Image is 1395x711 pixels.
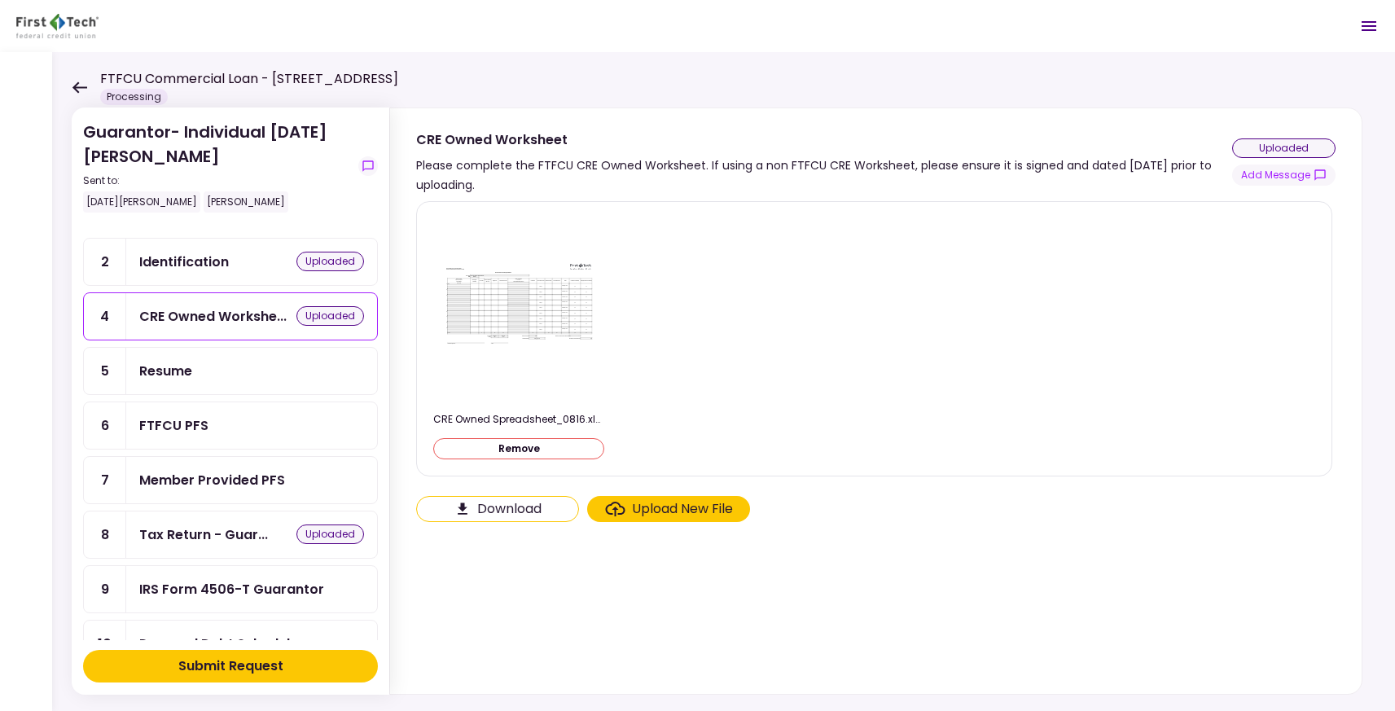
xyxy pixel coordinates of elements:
[83,402,378,450] a: 6FTFCU PFS
[358,156,378,176] button: show-messages
[1232,138,1336,158] div: uploaded
[296,306,364,326] div: uploaded
[84,293,126,340] div: 4
[389,108,1362,695] div: CRE Owned WorksheetPlease complete the FTFCU CRE Owned Worksheet. If using a non FTFCU CRE Worksh...
[1232,165,1336,186] button: show-messages
[632,499,733,519] div: Upload New File
[83,292,378,340] a: 4CRE Owned Worksheetuploaded
[84,566,126,612] div: 9
[416,496,579,522] button: Click here to download the document
[83,120,352,213] div: Guarantor- Individual [DATE] [PERSON_NAME]
[139,470,285,490] div: Member Provided PFS
[83,238,378,286] a: 2Identificationuploaded
[139,415,208,436] div: FTFCU PFS
[139,252,229,272] div: Identification
[84,457,126,503] div: 7
[83,173,352,188] div: Sent to:
[83,191,200,213] div: [DATE][PERSON_NAME]
[1349,7,1388,46] button: Open menu
[204,191,288,213] div: [PERSON_NAME]
[139,579,324,599] div: IRS Form 4506-T Guarantor
[84,348,126,394] div: 5
[100,89,168,105] div: Processing
[296,524,364,544] div: uploaded
[139,524,268,545] div: Tax Return - Guarantor
[139,634,298,654] div: Personal Debt Schedule
[416,156,1232,195] div: Please complete the FTFCU CRE Owned Worksheet. If using a non FTFCU CRE Worksheet, please ensure ...
[433,412,604,427] div: CRE Owned Spreadsheet_0816.xlsm.pdf
[139,306,287,327] div: CRE Owned Worksheet
[416,129,1232,150] div: CRE Owned Worksheet
[83,565,378,613] a: 9IRS Form 4506-T Guarantor
[83,456,378,504] a: 7Member Provided PFS
[100,69,398,89] h1: FTFCU Commercial Loan - [STREET_ADDRESS]
[84,621,126,667] div: 10
[84,239,126,285] div: 2
[178,656,283,676] div: Submit Request
[84,402,126,449] div: 6
[296,252,364,271] div: uploaded
[84,511,126,558] div: 8
[83,620,378,668] a: 10Personal Debt Schedule
[139,361,192,381] div: Resume
[83,347,378,395] a: 5Resume
[83,650,378,682] button: Submit Request
[16,14,99,38] img: Partner icon
[587,496,750,522] span: Click here to upload the required document
[83,511,378,559] a: 8Tax Return - Guarantoruploaded
[433,438,604,459] button: Remove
